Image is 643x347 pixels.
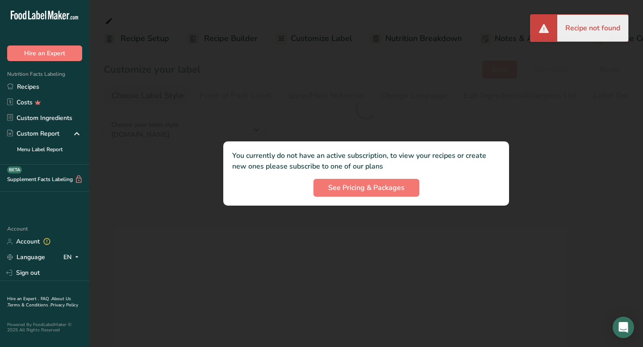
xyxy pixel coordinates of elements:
div: Custom Report [7,129,59,138]
a: About Us . [7,296,71,308]
div: Recipe not found [557,15,628,41]
a: Terms & Conditions . [8,302,50,308]
a: Language [7,249,45,265]
div: EN [63,252,82,263]
div: Powered By FoodLabelMaker © 2025 All Rights Reserved [7,322,82,333]
div: Open Intercom Messenger [613,317,634,338]
p: You currently do not have an active subscription, to view your recipes or create new ones please ... [232,150,500,172]
div: BETA [7,166,22,173]
a: FAQ . [41,296,51,302]
a: Hire an Expert . [7,296,39,302]
span: See Pricing & Packages [328,182,405,193]
a: Privacy Policy [50,302,78,308]
button: See Pricing & Packages [313,179,419,197]
button: Hire an Expert [7,45,82,61]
